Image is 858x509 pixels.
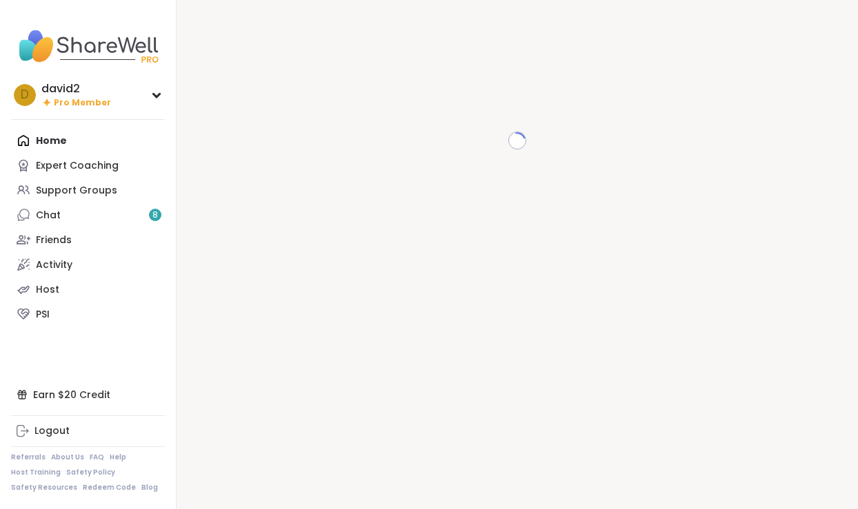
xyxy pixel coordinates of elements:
div: Expert Coaching [36,159,119,173]
div: Logout [34,424,70,438]
span: d [21,86,29,104]
a: About Us [51,453,84,462]
div: Chat [36,209,61,222]
a: Safety Policy [66,468,115,477]
a: PSI [11,302,165,326]
div: Support Groups [36,184,117,198]
a: Host Training [11,468,61,477]
a: Friends [11,227,165,252]
a: Host [11,277,165,302]
a: Referrals [11,453,46,462]
a: FAQ [90,453,104,462]
img: ShareWell Nav Logo [11,22,165,70]
a: Activity [11,252,165,277]
div: PSI [36,308,50,322]
a: Support Groups [11,178,165,202]
div: david2 [41,81,111,96]
div: Activity [36,258,72,272]
a: Safety Resources [11,483,77,492]
a: Expert Coaching [11,153,165,178]
span: 8 [152,209,158,221]
div: Friends [36,233,72,247]
a: Redeem Code [83,483,136,492]
div: Host [36,283,59,297]
a: Help [110,453,126,462]
a: Logout [11,419,165,444]
div: Earn $20 Credit [11,382,165,407]
span: Pro Member [54,97,111,109]
a: Chat8 [11,202,165,227]
a: Blog [141,483,158,492]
